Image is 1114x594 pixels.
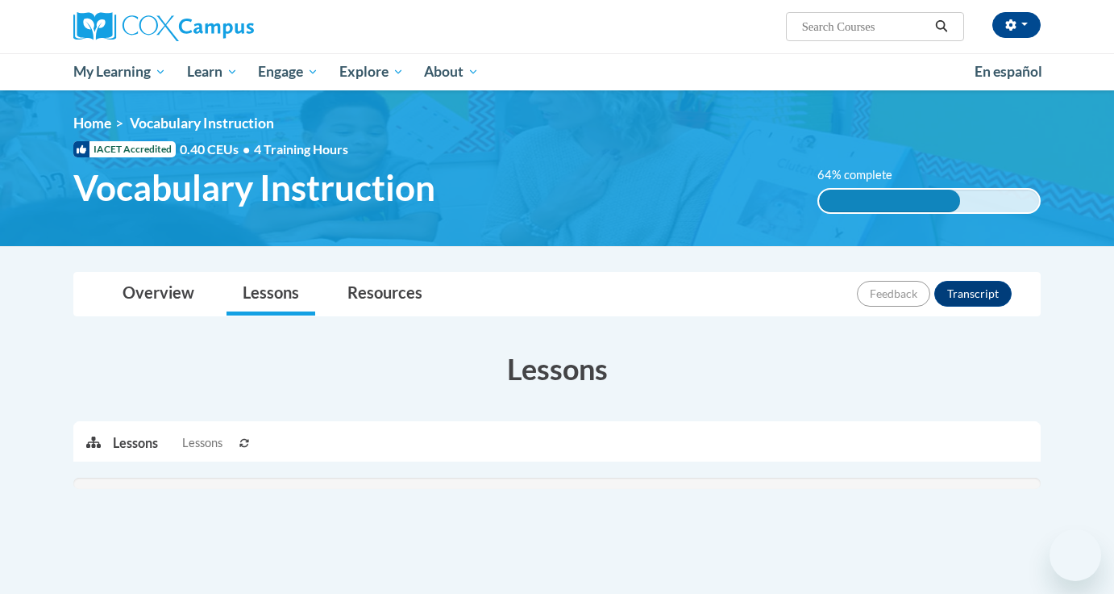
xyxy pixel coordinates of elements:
span: Engage [258,62,318,82]
button: Account Settings [992,12,1041,38]
button: Transcript [934,281,1012,307]
a: Resources [331,273,439,316]
span: 0.40 CEUs [180,140,254,158]
span: Vocabulary Instruction [130,115,274,132]
button: Search [929,17,954,36]
img: Cox Campus [73,12,254,41]
a: About [414,53,490,90]
a: My Learning [63,53,177,90]
a: Learn [177,53,248,90]
button: Feedback [857,281,930,307]
label: 64% complete [817,166,910,184]
a: En español [964,55,1053,89]
span: En español [975,63,1042,80]
a: Cox Campus [73,12,380,41]
span: My Learning [73,62,166,82]
p: Lessons [113,434,158,452]
div: 64% complete [819,190,960,212]
span: • [243,141,250,157]
a: Explore [329,53,414,90]
span: About [424,62,479,82]
span: IACET Accredited [73,141,176,157]
span: Lessons [182,434,222,452]
h3: Lessons [73,349,1041,389]
iframe: Button to launch messaging window [1050,529,1101,581]
a: Home [73,115,111,132]
span: Vocabulary Instruction [73,166,435,209]
span: 4 Training Hours [254,141,348,157]
a: Overview [106,273,210,316]
a: Lessons [227,273,315,316]
span: Learn [187,62,238,82]
input: Search Courses [800,17,929,36]
a: Engage [247,53,329,90]
div: Main menu [49,53,1065,90]
span: Explore [339,62,404,82]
